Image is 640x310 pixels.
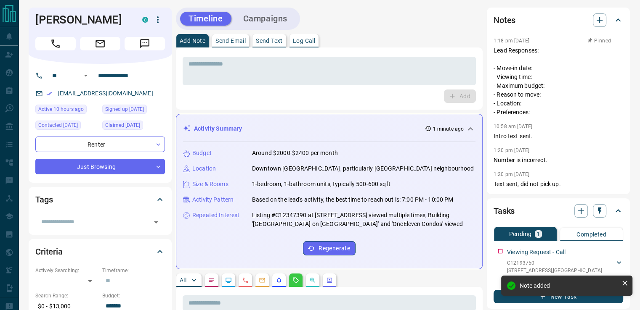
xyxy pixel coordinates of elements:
p: 1:20 pm [DATE] [494,147,529,153]
p: Budget [192,149,212,158]
p: 10:58 am [DATE] [494,123,532,129]
button: New Task [494,290,623,303]
p: Downtown [GEOGRAPHIC_DATA], particularly [GEOGRAPHIC_DATA] neighbourhood [252,164,474,173]
div: Activity Summary1 minute ago [183,121,475,137]
p: C12193750 [507,259,602,267]
p: Activity Summary [194,124,242,133]
p: Lead Responses: - Move-in date: - Viewing time: - Maximum budget: - Reason to move: - Location: -... [494,46,623,117]
span: Email [80,37,120,50]
p: 1-bedroom, 1-bathroom units, typically 500-600 sqft [252,180,390,189]
p: Budget: [102,292,165,299]
p: Search Range: [35,292,98,299]
svg: Emails [259,277,266,284]
svg: Requests [292,277,299,284]
p: Completed [576,231,606,237]
span: Active 10 hours ago [38,105,84,113]
p: Viewing Request - Call [507,248,566,257]
p: Location [192,164,216,173]
p: Send Text [256,38,283,44]
div: Wed Oct 01 2025 [35,121,98,132]
button: Timeline [180,12,231,26]
div: Tasks [494,201,623,221]
div: Just Browsing [35,159,165,174]
svg: Email Verified [46,91,52,97]
p: Text sent, did not pick up. [494,180,623,189]
div: Tags [35,189,165,210]
p: All [180,277,186,283]
h2: Criteria [35,245,63,258]
div: Renter [35,137,165,152]
a: [EMAIL_ADDRESS][DOMAIN_NAME] [58,90,153,97]
p: 1 [536,231,540,237]
div: Notes [494,10,623,30]
div: Criteria [35,242,165,262]
button: Pinned [587,37,611,45]
span: Claimed [DATE] [105,121,140,129]
h1: [PERSON_NAME] [35,13,130,26]
p: Repeated Interest [192,211,239,220]
p: Add Note [180,38,205,44]
p: Number is incorrect. [494,156,623,165]
p: Based on the lead's activity, the best time to reach out is: 7:00 PM - 10:00 PM [252,195,453,204]
span: Signed up [DATE] [105,105,144,113]
div: Tue Oct 14 2025 [35,105,98,116]
p: Listing #C12347390 at [STREET_ADDRESS] viewed multiple times, Building '[GEOGRAPHIC_DATA] on [GEO... [252,211,475,229]
p: Activity Pattern [192,195,234,204]
svg: Lead Browsing Activity [225,277,232,284]
p: Send Email [215,38,246,44]
span: Message [125,37,165,50]
div: condos.ca [142,17,148,23]
p: 1:20 pm [DATE] [494,171,529,177]
svg: Notes [208,277,215,284]
span: Call [35,37,76,50]
svg: Listing Alerts [276,277,282,284]
p: [STREET_ADDRESS] , [GEOGRAPHIC_DATA] [507,267,602,274]
div: Wed Sep 03 2025 [102,121,165,132]
div: C12193750[STREET_ADDRESS],[GEOGRAPHIC_DATA] [507,257,623,276]
p: Timeframe: [102,267,165,274]
div: Sat Mar 03 2018 [102,105,165,116]
p: 1:18 pm [DATE] [494,38,529,44]
h2: Tasks [494,204,515,218]
span: Contacted [DATE] [38,121,78,129]
svg: Agent Actions [326,277,333,284]
p: Actively Searching: [35,267,98,274]
p: Size & Rooms [192,180,228,189]
svg: Opportunities [309,277,316,284]
h2: Tags [35,193,53,206]
p: Around $2000-$2400 per month [252,149,338,158]
p: 1 minute ago [433,125,464,133]
button: Open [81,71,91,81]
button: Campaigns [235,12,296,26]
p: Pending [509,231,531,237]
h2: Notes [494,13,515,27]
p: Intro text sent. [494,132,623,141]
p: Log Call [293,38,315,44]
svg: Calls [242,277,249,284]
div: Note added [520,282,618,289]
button: Regenerate [303,241,356,255]
button: Open [150,216,162,228]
